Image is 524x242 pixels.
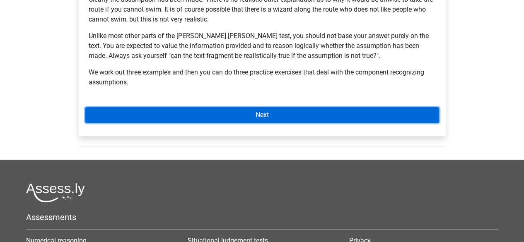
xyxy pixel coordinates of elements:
[26,183,85,202] img: Assessly logo
[85,107,439,123] a: Next
[89,31,436,61] p: Unlike most other parts of the [PERSON_NAME] [PERSON_NAME] test, you should not base your answer ...
[89,67,436,87] p: We work out three examples and then you can do three practice exercises that deal with the compon...
[26,212,498,222] h5: Assessments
